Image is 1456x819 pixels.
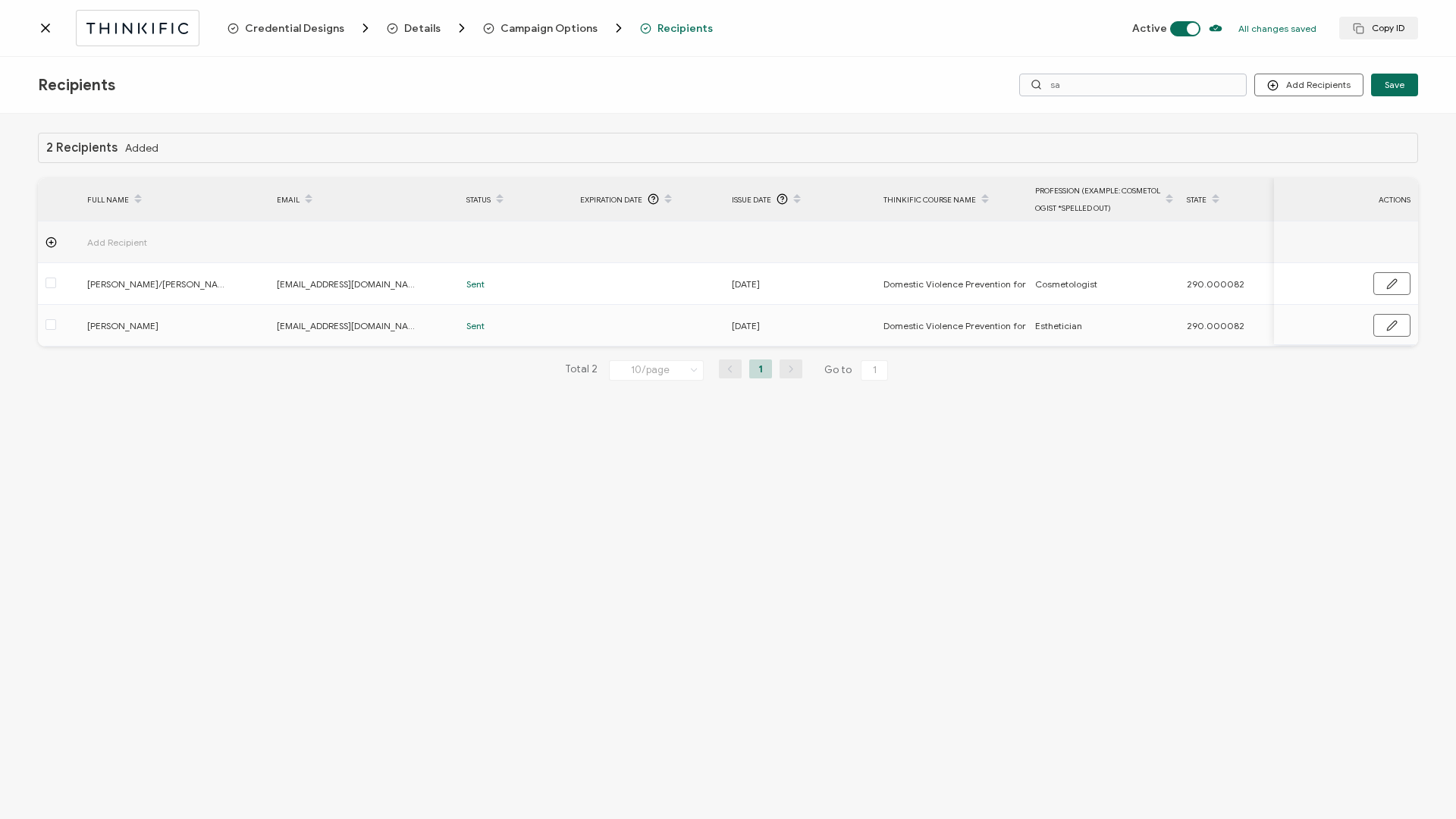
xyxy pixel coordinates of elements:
span: [PERSON_NAME]/[PERSON_NAME] [87,275,231,293]
span: Details [404,23,441,34]
span: Copy ID [1353,23,1404,34]
span: Sent [466,317,485,334]
span: Added [125,143,158,154]
span: Expiration Date [580,191,642,209]
span: [PERSON_NAME] [87,317,231,334]
div: Profession (Example: cosmetologist *spelled out) [1028,182,1179,217]
input: Search [1019,74,1247,96]
div: EMAIL [269,187,459,212]
span: Issue Date [732,191,771,209]
div: Thinkific Course Name [876,187,1028,212]
span: Sent [466,275,485,293]
span: Go to [824,359,891,381]
button: Copy ID [1339,17,1418,39]
h1: 2 Recipients [46,141,118,155]
span: Save [1385,80,1404,89]
p: All changes saved [1238,23,1316,34]
span: [EMAIL_ADDRESS][DOMAIN_NAME] [277,275,421,293]
span: Recipients [657,23,713,34]
span: Domestic Violence Prevention for Beauty & Wellness Professionals Class [883,275,1191,293]
span: Credential Designs [227,20,373,36]
div: FULL NAME [80,187,269,212]
span: Cosmetologist [1035,275,1097,293]
span: Recipients [640,23,713,34]
span: [EMAIL_ADDRESS][DOMAIN_NAME] [277,317,421,334]
span: 290.000082 [1187,317,1244,334]
input: Select [609,360,704,381]
button: Save [1371,74,1418,96]
li: 1 [749,359,772,378]
div: ACTIONS [1274,191,1418,209]
img: thinkific.svg [84,19,191,38]
span: Credential Designs [245,23,344,34]
span: Total 2 [565,359,598,381]
div: State [1179,187,1331,212]
span: 290.000082 [1187,275,1244,293]
div: Breadcrumb [227,20,823,36]
span: Details [387,20,469,36]
span: Add Recipient [87,234,231,251]
span: Esthetician [1035,317,1082,334]
span: Recipients [38,76,115,95]
div: Status [459,187,573,212]
span: Domestic Violence Prevention for Beauty & Wellness Professionals Class [883,317,1191,334]
button: Add Recipients [1254,74,1363,96]
span: [DATE] [732,317,760,334]
iframe: Chat Widget [1380,746,1456,819]
span: Active [1132,22,1167,35]
span: [DATE] [732,275,760,293]
span: Campaign Options [483,20,626,36]
span: Campaign Options [500,23,598,34]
